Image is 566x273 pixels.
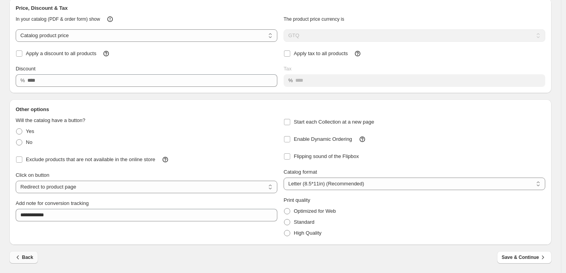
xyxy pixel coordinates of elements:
span: The product price currency is [284,16,344,22]
span: Enable Dynamic Ordering [294,136,352,142]
button: Save & Continue [497,251,552,264]
span: Will the catalog have a button? [16,117,85,123]
button: Back [9,251,38,264]
span: % [20,77,25,83]
span: Click on button [16,172,49,178]
span: No [26,139,33,145]
h2: Other options [16,106,545,113]
span: Print quality [284,197,310,203]
span: Flipping sound of the Flipbox [294,153,359,159]
span: High Quality [294,230,322,236]
h2: Price, Discount & Tax [16,4,545,12]
span: Standard [294,219,315,225]
span: Apply a discount to all products [26,50,96,56]
span: Yes [26,128,34,134]
span: Tax [284,66,291,72]
span: Discount [16,66,36,72]
span: Apply tax to all products [294,50,348,56]
span: Catalog format [284,169,317,175]
span: Save & Continue [502,253,547,261]
span: In your catalog (PDF & order form) show [16,16,100,22]
span: % [288,77,293,83]
span: Start each Collection at a new page [294,119,374,125]
span: Exclude products that are not available in the online store [26,156,155,162]
span: Add note for conversion tracking [16,200,89,206]
span: Optimized for Web [294,208,336,214]
span: Back [14,253,33,261]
